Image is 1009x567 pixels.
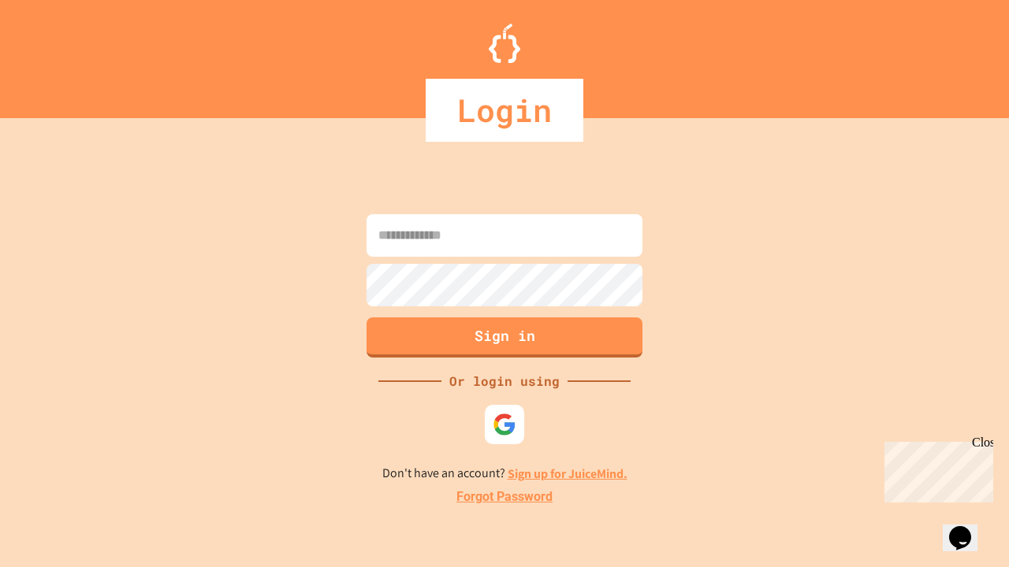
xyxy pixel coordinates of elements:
a: Forgot Password [456,487,553,506]
img: google-icon.svg [493,413,516,436]
iframe: chat widget [943,504,993,551]
iframe: chat widget [878,435,993,502]
a: Sign up for JuiceMind. [508,465,627,482]
img: Logo.svg [489,24,520,63]
div: Login [426,79,583,142]
button: Sign in [367,317,642,358]
div: Chat with us now!Close [6,6,109,100]
p: Don't have an account? [382,464,627,484]
div: Or login using [441,372,568,391]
